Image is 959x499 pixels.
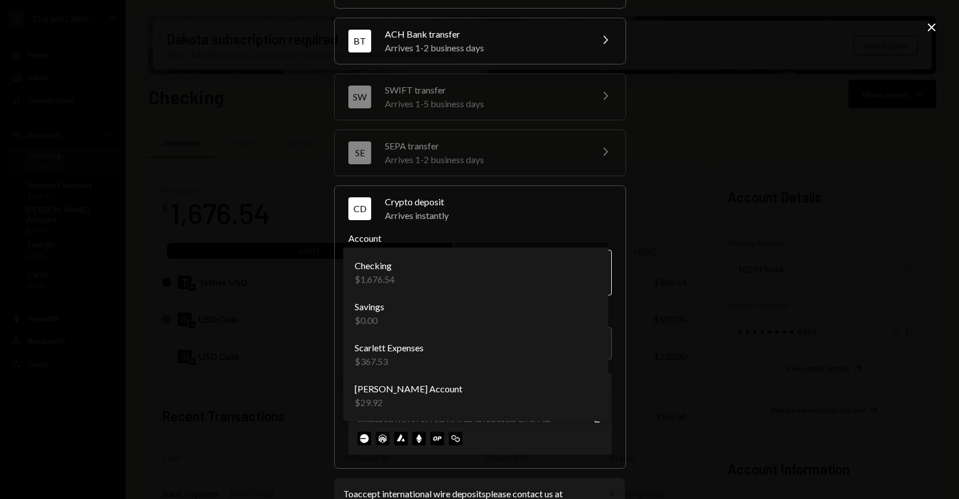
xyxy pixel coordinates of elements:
[348,141,371,164] div: SE
[385,41,584,55] div: Arrives 1-2 business days
[348,197,371,220] div: CD
[385,153,584,167] div: Arrives 1-2 business days
[385,209,612,222] div: Arrives instantly
[385,27,584,41] div: ACH Bank transfer
[355,396,462,409] div: $29.92
[355,382,462,396] div: [PERSON_NAME] Account
[355,314,384,327] div: $0.00
[348,232,612,245] label: Account
[355,259,395,273] div: Checking
[355,355,424,368] div: $367.53
[385,139,584,153] div: SEPA transfer
[348,86,371,108] div: SW
[355,300,384,314] div: Savings
[385,83,584,97] div: SWIFT transfer
[385,97,584,111] div: Arrives 1-5 business days
[385,195,612,209] div: Crypto deposit
[348,30,371,52] div: BT
[355,273,395,286] div: $1,676.54
[355,341,424,355] div: Scarlett Expenses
